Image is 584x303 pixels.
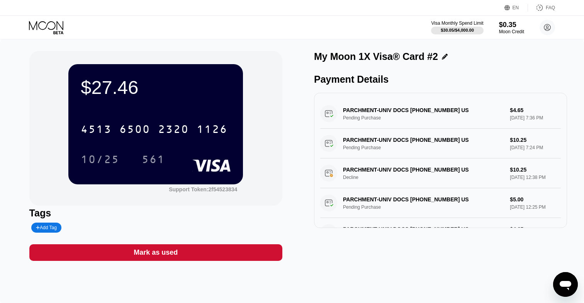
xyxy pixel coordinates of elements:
div: Visa Monthly Spend Limit [431,20,483,26]
div: Tags [29,208,282,219]
div: Payment Details [314,74,567,85]
div: My Moon 1X Visa® Card #2 [314,51,438,62]
div: 10/25 [81,154,119,167]
iframe: Button to launch messaging window, conversation in progress [553,272,578,297]
div: 561 [142,154,165,167]
div: 6500 [119,124,150,136]
div: Support Token:2f54523834 [169,186,237,192]
div: 561 [136,150,171,169]
div: $30.05 / $4,000.00 [441,28,474,32]
div: EN [513,5,519,10]
div: Add Tag [36,225,57,230]
div: $0.35Moon Credit [499,21,524,34]
div: Moon Credit [499,29,524,34]
div: Add Tag [31,223,61,233]
div: Mark as used [29,244,282,261]
div: Support Token: 2f54523834 [169,186,237,192]
div: $27.46 [81,77,231,98]
div: 1126 [197,124,227,136]
div: 4513 [81,124,112,136]
div: FAQ [546,5,555,10]
div: Mark as used [134,248,178,257]
div: EN [504,4,528,12]
div: Visa Monthly Spend Limit$30.05/$4,000.00 [431,20,483,34]
div: $0.35 [499,21,524,29]
div: 10/25 [75,150,125,169]
div: 2320 [158,124,189,136]
div: 4513650023201126 [76,119,232,139]
div: FAQ [528,4,555,12]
